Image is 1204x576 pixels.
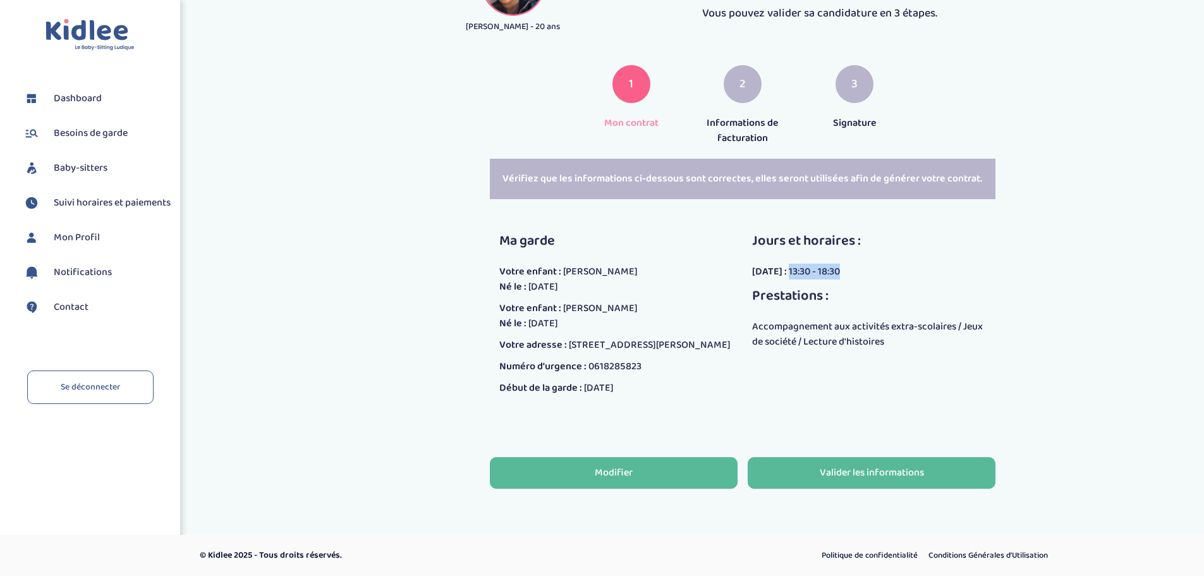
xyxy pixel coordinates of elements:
p: Ma garde [499,231,731,252]
img: profil.svg [22,228,41,247]
p: Prestations : [752,286,986,307]
span: [DATE] [584,380,614,396]
div: Vérifiez que les informations ci-dessous sont correctes, elles seront utilisées afin de générer v... [490,159,995,199]
a: Se déconnecter [27,371,154,404]
p: Vous pouvez valider sa candidature en 3 étapes. [599,5,1040,22]
span: [DATE] [528,316,558,331]
span: 13:30 - 18:30 [789,264,840,279]
span: Numéro d'urgence : [499,358,587,374]
img: notification.svg [22,263,41,282]
span: Votre enfant : [499,264,561,279]
a: Suivi horaires et paiements [22,193,171,212]
a: Besoins de garde [22,124,171,143]
button: Valider les informations [748,457,995,489]
span: Votre enfant : [499,300,561,316]
p: Mon contrat [585,116,678,131]
span: Baby-sitters [54,161,107,176]
img: suivihoraire.svg [22,193,41,212]
span: Suivi horaires et paiements [54,195,171,211]
a: Politique de confidentialité [817,548,922,564]
a: Baby-sitters [22,159,171,178]
img: babysitters.svg [22,159,41,178]
p: Informations de facturation [696,116,789,146]
p: © Kidlee 2025 - Tous droits réservés. [200,549,656,562]
span: Contact [54,300,88,315]
p: Signature [808,116,901,131]
span: Votre adresse : [499,337,567,353]
div: Modifier [595,466,633,481]
img: dashboard.svg [22,89,41,108]
span: Né le : [499,316,526,331]
span: 0618285823 [588,358,642,374]
span: Début de la garde : [499,380,582,396]
button: Modifier [490,457,738,489]
a: Contact [22,298,171,317]
span: [PERSON_NAME] [563,264,638,279]
span: Besoins de garde [54,126,128,141]
span: 3 [851,75,858,94]
span: Dashboard [54,91,102,106]
span: [DATE] [528,279,558,295]
p: Jours et horaires : [752,231,986,252]
span: 1 [629,75,633,94]
span: Mon Profil [54,230,100,245]
a: Conditions Générales d’Utilisation [924,548,1052,564]
a: Notifications [22,263,171,282]
span: 2 [739,75,746,94]
span: Né le : [499,279,526,295]
span: [PERSON_NAME] [563,300,638,316]
div: Accompagnement aux activités extra-scolaires / Jeux de société / Lecture d'histoires [752,319,986,350]
img: besoin.svg [22,124,41,143]
span: Notifications [54,265,112,280]
img: contact.svg [22,298,41,317]
span: [DATE] : [752,264,787,279]
span: [STREET_ADDRESS][PERSON_NAME] [569,337,731,353]
a: Mon Profil [22,228,171,247]
div: Valider les informations [820,466,924,481]
img: logo.svg [46,19,135,51]
p: [PERSON_NAME] - 20 ans [446,20,580,34]
a: Dashboard [22,89,171,108]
